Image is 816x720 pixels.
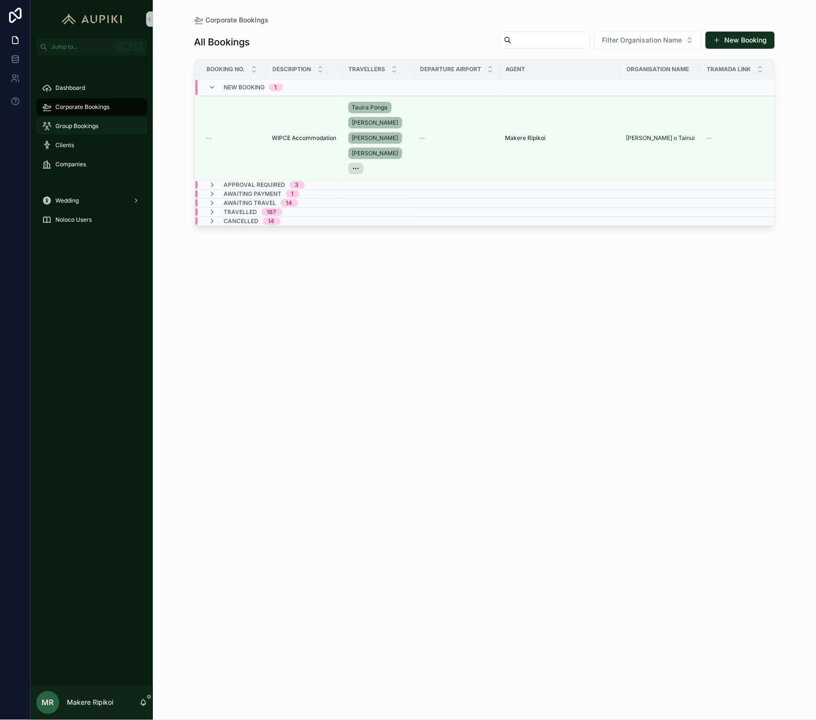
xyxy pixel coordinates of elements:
[55,197,79,204] span: Wedding
[707,65,752,73] span: Tramada Link
[272,134,337,142] a: WIPCE Accommodation
[135,43,142,51] span: K
[352,150,398,157] span: [PERSON_NAME]
[67,698,113,708] p: Makere Ripikoi
[42,697,54,709] span: MR
[267,208,277,216] div: 187
[348,102,392,113] a: Tauira Ponga
[348,148,402,159] a: [PERSON_NAME]
[36,98,147,116] a: Corporate Bookings
[206,134,212,142] span: --
[36,192,147,209] a: Wedding
[51,43,112,51] span: Jump to...
[116,42,133,52] span: Ctrl
[348,132,402,144] a: [PERSON_NAME]
[295,181,299,189] div: 3
[505,134,546,142] span: Makere Ripikoi
[57,11,127,27] img: App logo
[206,134,261,142] a: --
[348,117,402,129] a: [PERSON_NAME]
[194,15,269,25] a: Corporate Bookings
[352,134,398,142] span: [PERSON_NAME]
[224,217,259,225] span: Cancelled
[273,65,311,73] span: Description
[594,31,702,49] button: Select Button
[224,199,277,207] span: Awaiting Travel
[207,65,245,73] span: Booking No.
[224,190,282,198] span: Awaiting Payment
[55,216,92,224] span: Noloco Users
[36,79,147,97] a: Dashboard
[706,32,775,49] button: New Booking
[224,181,286,189] span: Approval Required
[31,55,153,241] div: scrollable content
[707,134,712,142] span: --
[36,211,147,228] a: Noloco Users
[55,103,109,111] span: Corporate Bookings
[420,65,482,73] span: Departure Airport
[206,15,269,25] span: Corporate Bookings
[349,65,386,73] span: Travellers
[707,134,767,142] a: --
[626,134,695,142] a: [PERSON_NAME] o Tainui
[506,65,526,73] span: Agent
[352,104,388,111] span: Tauira Ponga
[36,118,147,135] a: Group Bookings
[36,156,147,173] a: Companies
[194,35,250,49] h1: All Bookings
[348,100,408,176] a: Tauira Ponga[PERSON_NAME][PERSON_NAME][PERSON_NAME]
[291,190,294,198] div: 1
[224,208,258,216] span: Travelled
[286,199,292,207] div: 14
[36,137,147,154] a: Clients
[55,141,74,149] span: Clients
[602,35,682,45] span: Filter Organisation Name
[36,38,147,55] button: Jump to...CtrlK
[224,84,265,91] span: New Booking
[55,161,86,168] span: Companies
[55,122,98,130] span: Group Bookings
[268,217,275,225] div: 14
[420,134,494,142] a: --
[420,134,426,142] span: --
[627,65,689,73] span: Organisation Name
[275,84,277,91] div: 1
[55,84,85,92] span: Dashboard
[352,119,398,127] span: [PERSON_NAME]
[505,134,615,142] a: Makere Ripikoi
